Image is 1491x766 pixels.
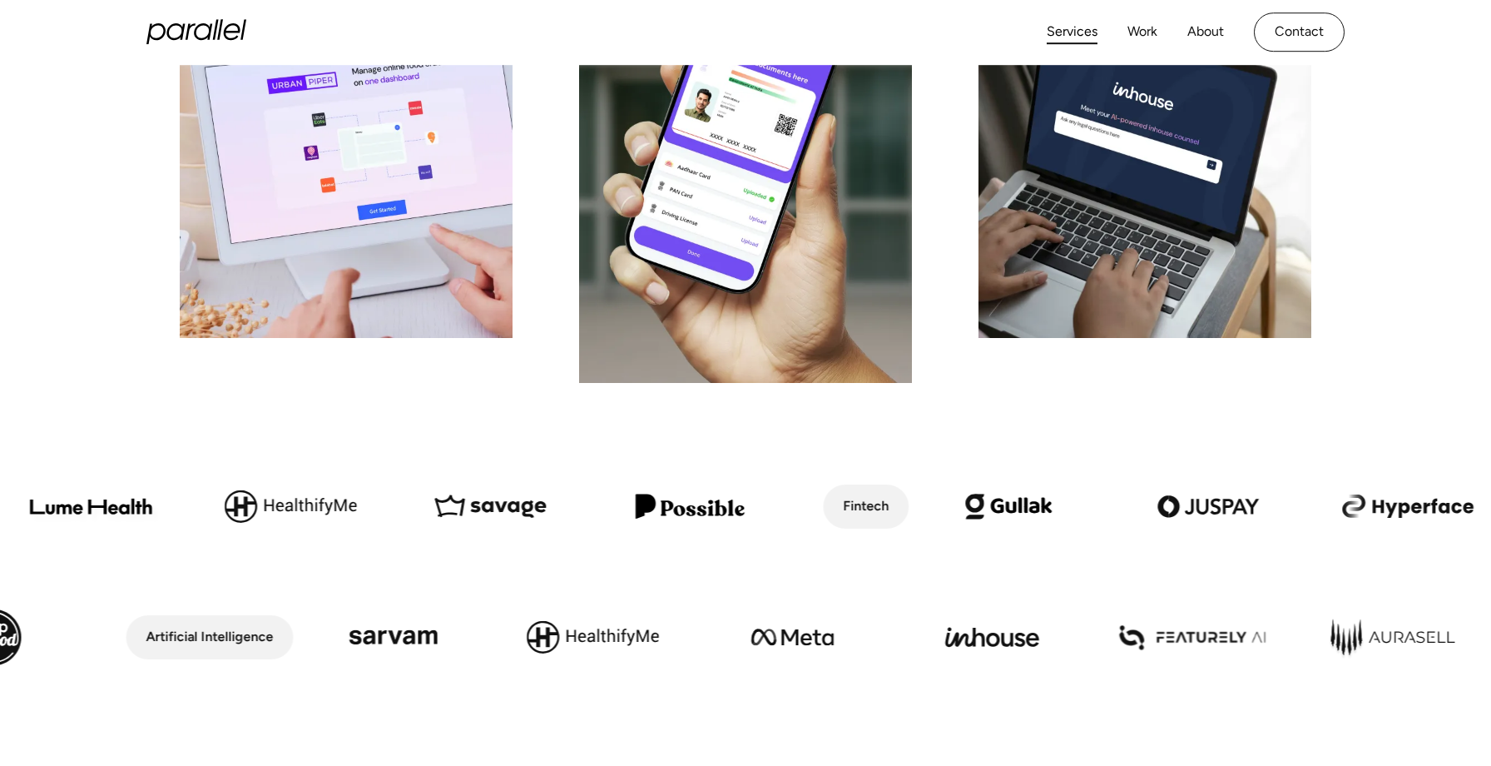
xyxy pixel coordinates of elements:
a: Work [1127,20,1157,44]
div: Fintech [843,495,889,519]
a: Contact [1254,12,1345,52]
a: About [1187,20,1224,44]
div: Artificial Intelligence [146,625,273,649]
a: Services [1047,20,1097,44]
a: home [146,20,246,45]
